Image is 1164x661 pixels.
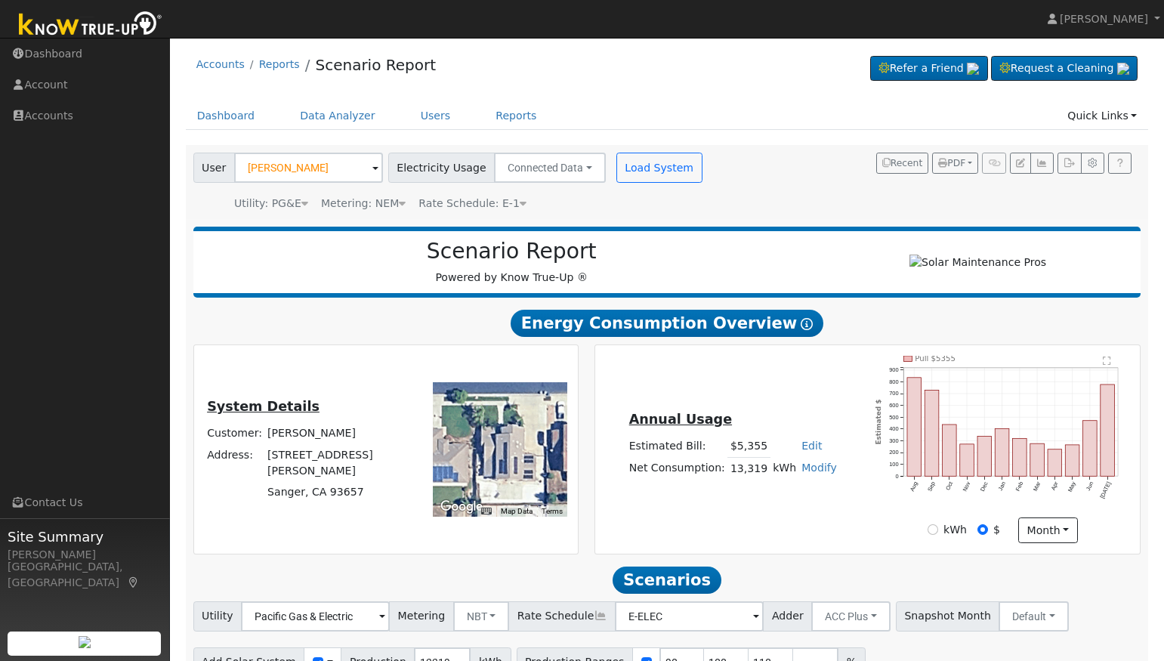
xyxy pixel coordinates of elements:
button: Export Interval Data [1057,153,1081,174]
img: Know True-Up [11,8,170,42]
input: Select a Rate Schedule [615,601,764,632]
img: Solar Maintenance Pros [909,255,1046,270]
rect: onclick="" [1013,438,1027,476]
img: retrieve [1117,63,1129,75]
text: 800 [890,378,899,385]
button: NBT [453,601,510,632]
div: [PERSON_NAME] [8,547,162,563]
a: Request a Cleaning [991,56,1138,82]
td: Estimated Bill: [626,436,727,458]
img: retrieve [79,636,91,648]
button: Load System [616,153,702,183]
text: Oct [945,480,955,491]
span: Utility [193,601,242,632]
text: 600 [890,402,899,409]
input: $ [977,524,988,535]
button: Edit User [1010,153,1031,174]
span: Rate Schedule [508,601,616,632]
a: Accounts [196,58,245,70]
rect: onclick="" [960,444,974,476]
span: Site Summary [8,527,162,547]
text: 500 [890,414,899,421]
button: Default [999,601,1069,632]
rect: onclick="" [907,378,922,476]
a: Scenario Report [315,56,436,74]
text: Apr [1050,480,1060,492]
text: Jun [1085,480,1095,492]
rect: onclick="" [1030,443,1045,476]
label: kWh [943,522,967,538]
td: Net Consumption: [626,458,727,480]
button: Map Data [501,506,533,517]
span: User [193,153,235,183]
td: [STREET_ADDRESS][PERSON_NAME] [265,444,410,481]
rect: onclick="" [943,425,957,476]
text: Mar [1032,480,1042,493]
a: Modify [801,462,837,474]
text: Feb [1014,480,1025,492]
a: Refer a Friend [870,56,988,82]
text: Jan [997,480,1007,492]
a: Quick Links [1056,102,1148,130]
button: PDF [932,153,978,174]
a: Open this area in Google Maps (opens a new window) [437,497,486,517]
h2: Scenario Report [208,239,814,264]
div: [GEOGRAPHIC_DATA], [GEOGRAPHIC_DATA] [8,559,162,591]
a: Edit [801,440,822,452]
text: Sep [927,480,937,493]
rect: onclick="" [1066,445,1080,476]
label: $ [993,522,1000,538]
span: Energy Consumption Overview [511,310,823,337]
u: System Details [207,399,320,414]
span: Alias: HE1 [418,197,526,209]
rect: onclick="" [925,390,940,476]
a: Help Link [1108,153,1132,174]
td: kWh [770,458,799,480]
rect: onclick="" [1048,449,1062,477]
text: Estimated $ [875,399,883,444]
td: Sanger, CA 93657 [265,481,410,502]
span: Adder [763,601,812,632]
td: $5,355 [727,436,770,458]
rect: onclick="" [1101,385,1115,476]
button: Connected Data [494,153,606,183]
td: Address: [205,444,265,481]
button: Recent [876,153,929,174]
text: Pull $5355 [915,354,956,363]
button: Keyboard shortcuts [481,506,492,517]
span: PDF [938,158,965,168]
a: Terms (opens in new tab) [542,507,563,515]
rect: onclick="" [996,429,1010,477]
u: Annual Usage [629,412,732,427]
td: 13,319 [727,458,770,480]
td: [PERSON_NAME] [265,423,410,444]
text: 700 [890,390,899,397]
span: Scenarios [613,567,721,594]
text:  [1104,356,1112,366]
span: Snapshot Month [896,601,1000,632]
text: Aug [909,480,919,493]
img: Google [437,497,486,517]
input: Select a User [234,153,383,183]
a: Map [127,576,140,588]
text: 100 [890,461,899,468]
i: Show Help [801,318,813,330]
a: Reports [484,102,548,130]
td: Customer: [205,423,265,444]
a: Users [409,102,462,130]
div: Metering: NEM [321,196,406,212]
text: Nov [962,480,972,493]
text: May [1067,480,1077,493]
a: Dashboard [186,102,267,130]
text: 0 [896,473,899,480]
text: 200 [890,449,899,456]
rect: onclick="" [1083,421,1098,477]
button: month [1018,517,1078,543]
div: Utility: PG&E [234,196,308,212]
rect: onclick="" [977,436,992,476]
img: retrieve [967,63,979,75]
span: Metering [389,601,454,632]
text: 400 [890,425,899,432]
a: Data Analyzer [289,102,387,130]
button: Settings [1081,153,1104,174]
